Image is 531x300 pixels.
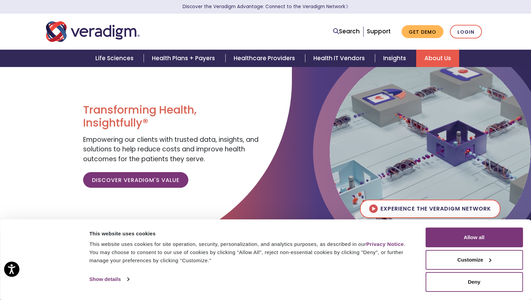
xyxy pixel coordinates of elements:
a: Discover the Veradigm Advantage: Connect to the Veradigm NetworkLearn More [183,3,348,10]
a: Get Demo [402,25,443,38]
a: Discover Veradigm's Value [83,172,188,188]
a: Show details [89,274,129,284]
img: Veradigm logo [46,20,140,43]
a: Life Sciences [87,50,144,67]
button: Customize [425,250,523,270]
a: Login [450,25,482,39]
a: Healthcare Providers [225,50,305,67]
a: Insights [375,50,416,67]
span: Empowering our clients with trusted data, insights, and solutions to help reduce costs and improv... [83,135,259,164]
button: Allow all [425,228,523,247]
div: This website uses cookies for site operation, security, personalization, and analytics purposes, ... [89,240,410,265]
a: Support [367,27,391,35]
div: This website uses cookies [89,230,410,238]
h1: Transforming Health, Insightfully® [83,103,260,130]
a: Search [333,27,360,36]
a: Health Plans + Payers [144,50,225,67]
a: Health IT Vendors [305,50,375,67]
a: Privacy Notice [366,241,404,247]
span: Learn More [345,3,348,10]
a: About Us [416,50,459,67]
iframe: Drift Chat Widget [400,251,523,292]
